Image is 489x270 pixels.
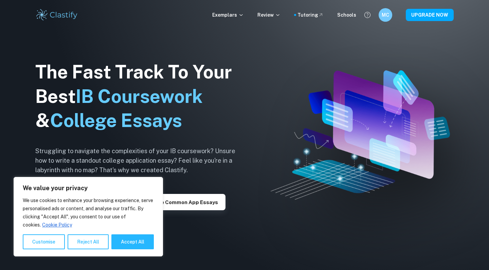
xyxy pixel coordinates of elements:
a: Schools [337,11,356,19]
button: Accept All [111,234,154,249]
p: Exemplars [212,11,244,19]
a: Cookie Policy [42,222,72,228]
a: Explore Common App essays [137,199,225,205]
a: Tutoring [297,11,324,19]
button: Explore Common App essays [137,194,225,210]
img: Clastify logo [35,8,78,22]
span: College Essays [50,110,182,131]
p: We use cookies to enhance your browsing experience, serve personalised ads or content, and analys... [23,196,154,229]
button: UPGRADE NOW [406,9,454,21]
button: Help and Feedback [362,9,373,21]
div: We value your privacy [14,177,163,256]
button: MC [379,8,392,22]
img: Clastify hero [271,70,450,200]
h6: MC [382,11,390,19]
span: IB Coursework [76,86,203,107]
button: Customise [23,234,65,249]
p: Review [257,11,280,19]
h6: Struggling to navigate the complexities of your IB coursework? Unsure how to write a standout col... [35,146,246,175]
button: Reject All [68,234,109,249]
h1: The Fast Track To Your Best & [35,60,246,133]
p: We value your privacy [23,184,154,192]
